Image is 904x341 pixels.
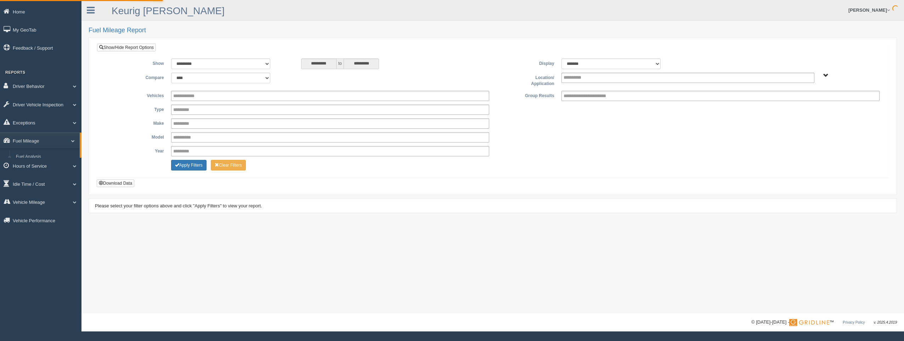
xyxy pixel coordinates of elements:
[102,118,168,127] label: Make
[493,58,558,67] label: Display
[102,91,168,99] label: Vehicles
[171,160,207,170] button: Change Filter Options
[102,58,168,67] label: Show
[337,58,344,69] span: to
[97,44,156,51] a: Show/Hide Report Options
[95,203,262,208] span: Please select your filter options above and click "Apply Filters" to view your report.
[102,132,168,141] label: Model
[211,160,246,170] button: Change Filter Options
[112,5,225,16] a: Keurig [PERSON_NAME]
[13,151,80,163] a: Fuel Analysis
[751,319,897,326] div: © [DATE]-[DATE] - ™
[102,146,168,155] label: Year
[97,179,134,187] button: Download Data
[102,105,168,113] label: Type
[874,320,897,324] span: v. 2025.4.2019
[789,319,829,326] img: Gridline
[102,73,168,81] label: Compare
[89,27,897,34] h2: Fuel Mileage Report
[493,73,558,87] label: Location/ Application
[493,91,558,99] label: Group Results
[843,320,865,324] a: Privacy Policy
